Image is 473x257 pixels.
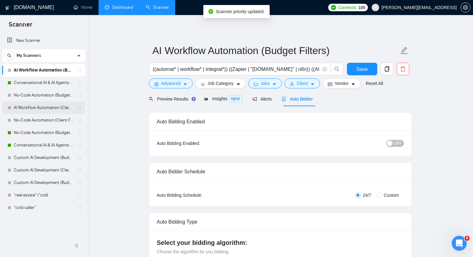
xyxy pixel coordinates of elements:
span: holder [77,205,82,210]
span: info-circle [323,67,327,71]
span: Custom [381,192,401,199]
button: copy [381,63,393,75]
span: Preview Results [149,96,194,101]
button: barsJob Categorycaret-down [195,78,246,88]
button: delete [397,63,409,75]
div: Auto Bidding Enabled: [157,140,239,147]
div: Auto Bidding Enabled [157,113,404,131]
span: edit [400,47,408,55]
div: Auto Bidding Schedule: [157,192,239,199]
a: setting [460,5,470,10]
span: Save [356,65,368,73]
span: delete [397,66,409,72]
span: Client [297,80,308,87]
span: folder [254,82,258,86]
img: logo [5,3,10,13]
span: bars [201,82,205,86]
h4: Select your bidding algorithm: [157,238,404,247]
span: caret-down [310,82,315,86]
a: Custom AI Development (Budget Filter) [14,151,73,164]
span: Alerts [252,96,272,101]
span: holder [77,143,82,148]
iframe: Intercom live chat [452,236,467,251]
span: idcard [328,82,332,86]
span: search [5,53,14,58]
span: 188 [358,4,365,11]
input: Search Freelance Jobs... [153,65,320,73]
button: userClientcaret-down [284,78,320,88]
a: New Scanner [7,34,80,47]
span: holder [77,168,82,173]
span: double-left [74,242,81,249]
input: Scanner name... [152,43,399,58]
span: Job Category [207,80,233,87]
a: searchScanner [146,5,169,10]
button: search [331,63,343,75]
a: Custom AI Development (Client Filters) [14,164,73,176]
a: homeHome [74,5,92,10]
span: holder [77,130,82,135]
a: AI Workflow Automation (Client Filters) [14,101,73,114]
span: Vendor [335,80,348,87]
li: New Scanner [2,34,85,47]
span: area-chart [204,96,208,101]
a: AI Workflow Automation (Budget Filters) [14,64,73,77]
img: upwork-logo.png [331,5,336,10]
span: check-circle [208,9,213,14]
span: 24/7 [360,192,374,199]
span: Scanner [4,20,37,33]
span: caret-down [351,82,355,86]
div: Tooltip anchor [191,96,196,102]
a: Custom AI Development (Budget Filters) [14,176,73,189]
span: holder [77,80,82,85]
button: settingAdvancedcaret-down [149,78,193,88]
span: My Scanners [17,49,41,62]
a: Conversational AI & AI Agents (Client Filters) [14,77,73,89]
span: holder [77,68,82,73]
button: Save [347,63,377,75]
div: Auto Bidding Type [157,213,404,231]
span: user [373,5,378,10]
a: No-Code Automation (Client Filters) [14,114,73,126]
span: OFF [394,140,402,147]
span: holder [77,180,82,185]
button: idcardVendorcaret-down [323,78,361,88]
li: My Scanners [2,49,85,214]
span: caret-down [272,82,277,86]
button: setting [460,2,470,12]
a: "real estate" ("cold [14,189,73,201]
span: Connects: [338,4,357,11]
span: 8 [465,236,470,241]
a: No-Code Automation (Budget Filters W4, Aug) [14,126,73,139]
div: Auto Bidder Schedule [157,163,404,180]
a: "cold caller" [14,201,73,214]
span: Advanced [161,80,181,87]
span: caret-down [183,82,187,86]
button: search [4,51,14,61]
span: holder [77,155,82,160]
span: notification [252,97,257,101]
a: No-Code Automation (Budget Filters) [14,89,73,101]
span: Insights [204,96,242,101]
span: Auto Bidder [282,96,313,101]
span: Jobs [261,80,270,87]
a: Reset All [366,80,383,87]
button: folderJobscaret-down [248,78,282,88]
a: Conversational AI & AI Agents (Budget Filters) [14,139,73,151]
span: holder [77,118,82,123]
span: holder [77,105,82,110]
span: copy [381,66,393,72]
span: search [331,66,343,72]
span: Scanner priority updated. [216,9,265,14]
span: user [290,82,294,86]
span: setting [154,82,159,86]
a: dashboardDashboard [105,5,133,10]
span: robot [282,97,286,101]
span: caret-down [236,82,241,86]
span: NEW [229,96,242,102]
span: holder [77,193,82,198]
span: holder [77,93,82,98]
span: search [149,97,153,101]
